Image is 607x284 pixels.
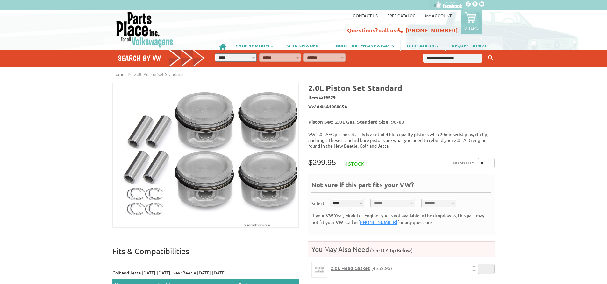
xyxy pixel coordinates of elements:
span: 06A198065A [321,103,347,110]
img: Parts Place Inc! [116,11,174,48]
img: 2.0L Head Gasket [312,262,327,277]
p: VW 2.0L AEG piston set. This is a set of 4 high quality pistons with 20mm wrist pins, circlip, an... [308,131,495,149]
h4: Search by VW [118,53,205,63]
a: My Account [425,13,452,18]
button: Keyword Search [486,53,496,63]
a: 2.0L Head Gasket [311,262,327,278]
a: [PHONE_NUMBER] [358,219,397,225]
a: Contact us [353,13,378,18]
a: INDUSTRIAL ENGINE & PARTS [328,40,400,51]
span: 2.0L Head Gasket [331,265,370,271]
a: SCRATCH & DENT [280,40,328,51]
div: Select: [311,200,326,207]
div: Not sure if this part fits your VW? [311,180,491,193]
p: Golf and Jetta [DATE]-[DATE], New Beetle [DATE]-[DATE] [112,269,299,276]
h4: You May Also Need [308,245,495,253]
p: Fits & Compatibilities [112,246,299,263]
a: Free Catalog [387,13,416,18]
b: Piston Set: 2.0L Gas, Standard Size, 98-03 [308,119,404,125]
span: $299.95 [308,158,336,167]
a: 0 items [461,10,482,34]
span: 2.0L Piston Set Standard [134,71,183,77]
span: In stock [342,160,364,167]
span: 19529 [323,94,336,100]
span: (See DIY Tip Below) [369,247,413,253]
span: (+$59.95) [371,266,392,271]
a: 2.0L Head Gasket(+$59.95) [331,265,392,271]
div: If your VW Year, Model or Engine type is not available in the dropdowns, this part may not fit yo... [311,212,491,225]
b: 2.0L Piston Set Standard [308,83,402,93]
label: Quantity [453,158,475,168]
a: Home [112,71,125,77]
span: VW #: [308,102,495,112]
a: REQUEST A PART [446,40,493,51]
img: 2.0L Piston Set Standard [113,83,298,227]
a: SHOP BY MODEL [230,40,280,51]
a: OUR CATALOG [401,40,445,51]
span: Item #: [308,93,495,102]
p: 0 items [464,25,479,31]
